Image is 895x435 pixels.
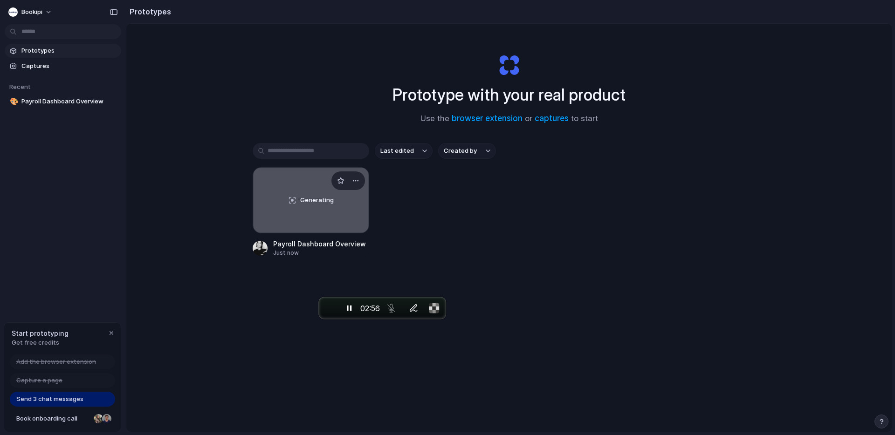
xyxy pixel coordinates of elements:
[375,143,433,159] button: Last edited
[438,143,496,159] button: Created by
[12,328,69,338] span: Start prototyping
[380,146,414,156] span: Last edited
[452,114,523,123] a: browser extension
[392,82,626,107] h1: Prototype with your real product
[444,146,477,156] span: Created by
[21,61,117,71] span: Captures
[16,414,90,423] span: Book onboarding call
[10,411,115,426] a: Book onboarding call
[101,413,112,424] div: Christian Iacullo
[126,6,171,17] h2: Prototypes
[8,97,18,106] button: 🎨
[21,97,117,106] span: Payroll Dashboard Overview
[253,167,369,257] a: Payroll Dashboard OverviewGeneratingPayroll Dashboard OverviewJust now
[9,83,31,90] span: Recent
[535,114,569,123] a: captures
[93,413,104,424] div: Nicole Kubica
[420,113,598,125] span: Use the or to start
[16,357,96,367] span: Add the browser extension
[273,249,366,257] div: Just now
[5,5,57,20] button: Bookipi
[273,239,366,249] div: Payroll Dashboard Overview
[21,46,117,55] span: Prototypes
[5,59,121,73] a: Captures
[10,96,16,107] div: 🎨
[12,338,69,347] span: Get free credits
[300,196,334,205] span: Generating
[5,95,121,109] a: 🎨Payroll Dashboard Overview
[16,394,83,404] span: Send 3 chat messages
[5,44,121,58] a: Prototypes
[21,7,42,17] span: Bookipi
[16,376,62,385] span: Capture a page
